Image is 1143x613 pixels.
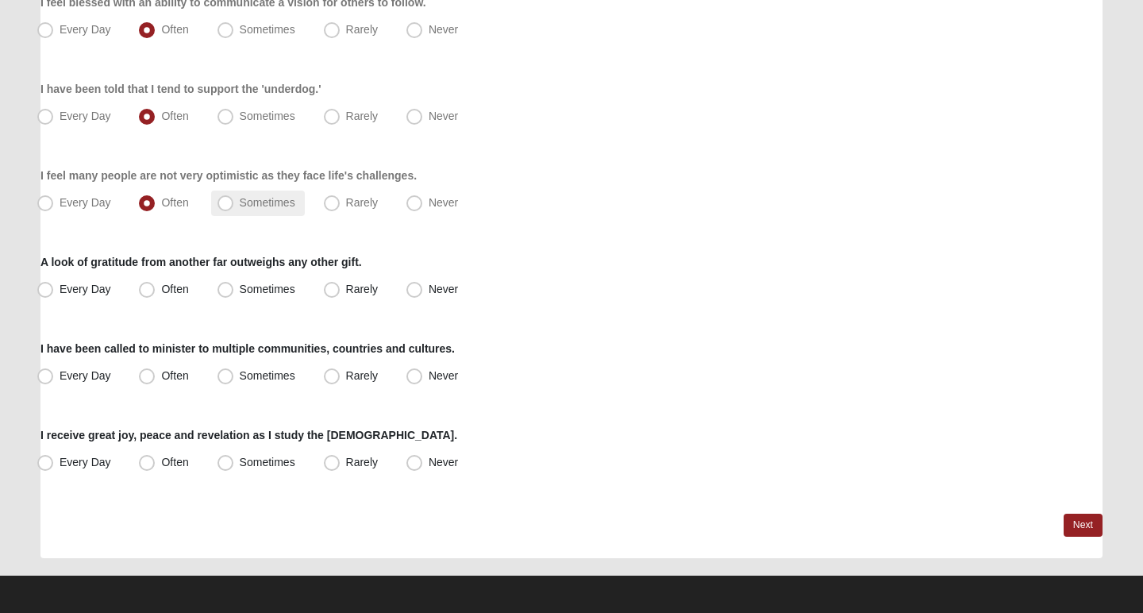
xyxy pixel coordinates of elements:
[429,23,458,36] span: Never
[60,369,111,382] span: Every Day
[40,168,417,183] label: I feel many people are not very optimistic as they face life's challenges.
[40,254,362,270] label: A look of gratitude from another far outweighs any other gift.
[240,23,295,36] span: Sometimes
[346,196,378,209] span: Rarely
[60,283,111,295] span: Every Day
[429,283,458,295] span: Never
[346,110,378,122] span: Rarely
[161,110,188,122] span: Often
[40,341,455,357] label: I have been called to minister to multiple communities, countries and cultures.
[346,23,378,36] span: Rarely
[1064,514,1103,537] a: Next
[240,283,295,295] span: Sometimes
[240,110,295,122] span: Sometimes
[60,23,111,36] span: Every Day
[346,369,378,382] span: Rarely
[60,456,111,468] span: Every Day
[161,369,188,382] span: Often
[429,110,458,122] span: Never
[240,369,295,382] span: Sometimes
[161,456,188,468] span: Often
[240,456,295,468] span: Sometimes
[429,196,458,209] span: Never
[60,196,111,209] span: Every Day
[429,369,458,382] span: Never
[429,456,458,468] span: Never
[40,427,457,443] label: I receive great joy, peace and revelation as I study the [DEMOGRAPHIC_DATA].
[346,283,378,295] span: Rarely
[40,81,321,97] label: I have been told that I tend to support the 'underdog.'
[161,196,188,209] span: Often
[60,110,111,122] span: Every Day
[346,456,378,468] span: Rarely
[161,283,188,295] span: Often
[161,23,188,36] span: Often
[240,196,295,209] span: Sometimes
